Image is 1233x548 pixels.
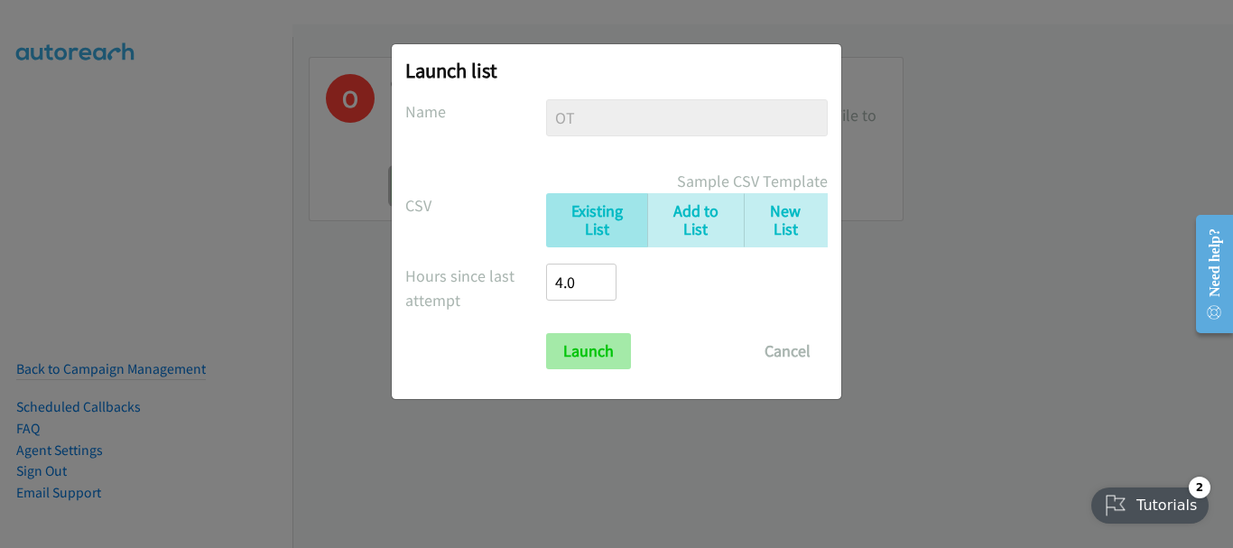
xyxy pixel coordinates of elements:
h2: Launch list [405,58,828,83]
input: Launch [546,333,631,369]
label: CSV [405,193,546,218]
a: Add to List [647,193,744,248]
a: Existing List [546,193,647,248]
iframe: Resource Center [1181,202,1233,346]
label: Hours since last attempt [405,264,546,312]
iframe: Checklist [1080,469,1219,534]
a: Sample CSV Template [677,169,828,193]
button: Cancel [747,333,828,369]
label: Name [405,99,546,124]
a: New List [744,193,828,248]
